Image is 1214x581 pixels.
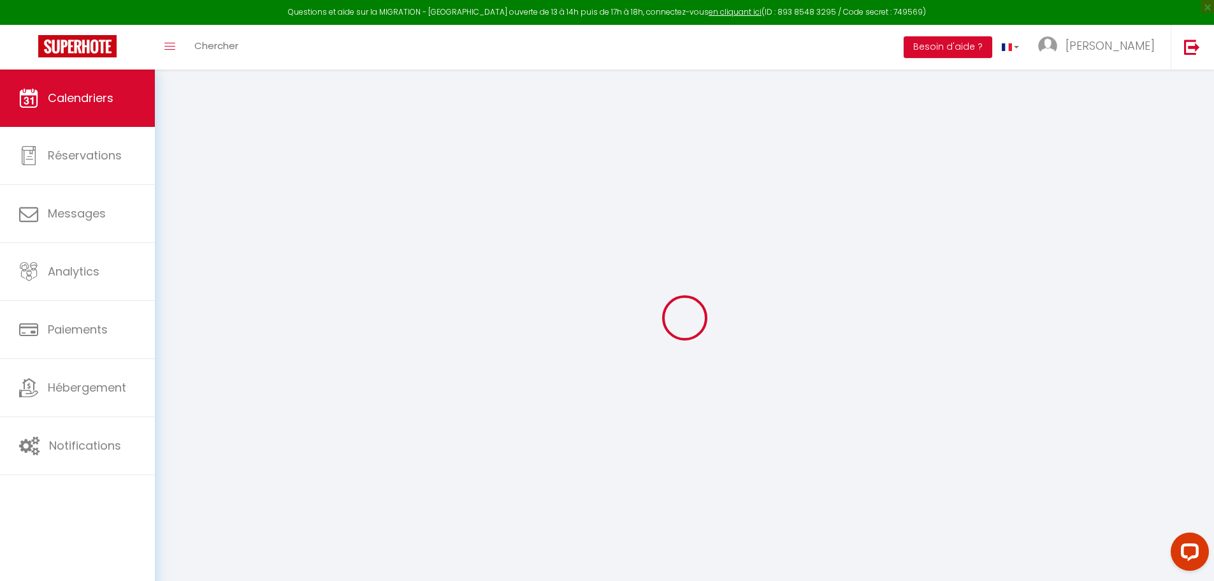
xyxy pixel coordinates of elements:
span: Paiements [48,321,108,337]
span: Analytics [48,263,99,279]
a: en cliquant ici [709,6,762,17]
img: ... [1038,36,1057,55]
span: Hébergement [48,379,126,395]
span: Calendriers [48,90,113,106]
span: Messages [48,205,106,221]
iframe: LiveChat chat widget [1160,527,1214,581]
span: [PERSON_NAME] [1066,38,1155,54]
button: Besoin d'aide ? [904,36,992,58]
a: Chercher [185,25,248,70]
a: ... [PERSON_NAME] [1029,25,1171,70]
span: Notifications [49,438,121,453]
img: Super Booking [38,35,117,57]
img: logout [1184,39,1200,55]
span: Chercher [194,39,238,52]
span: Réservations [48,147,122,163]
